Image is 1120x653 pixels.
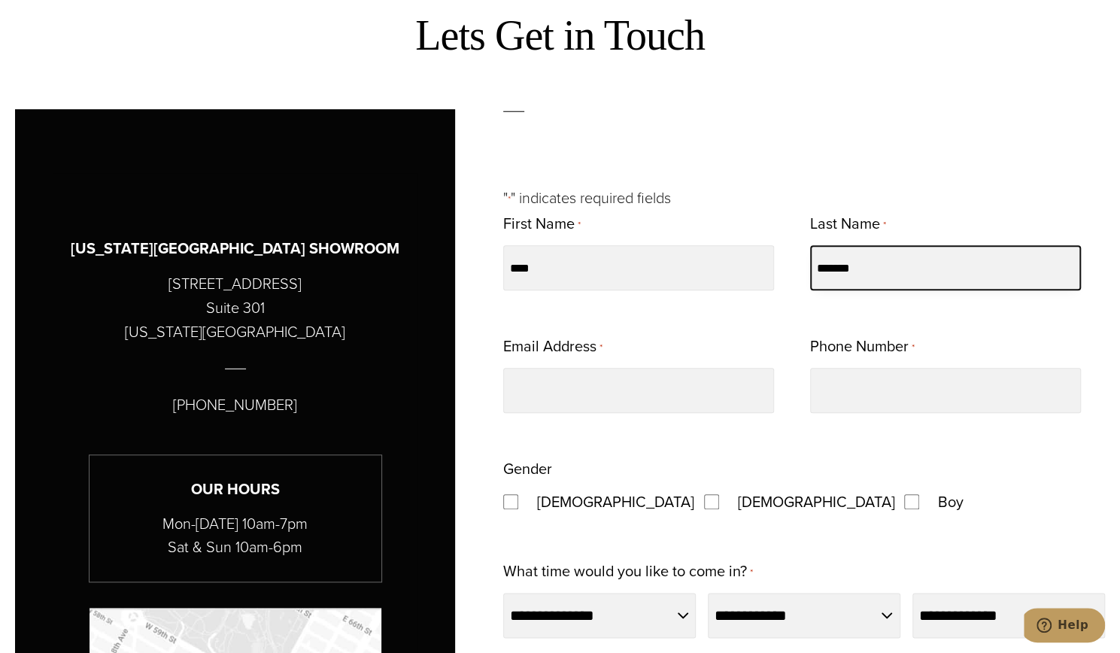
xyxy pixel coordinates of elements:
label: What time would you like to come in? [503,557,752,587]
label: First Name [503,210,580,239]
p: Mon-[DATE] 10am-7pm Sat & Sun 10am-6pm [90,512,381,559]
label: [DEMOGRAPHIC_DATA] [522,488,698,515]
p: [STREET_ADDRESS] Suite 301 [US_STATE][GEOGRAPHIC_DATA] [125,272,345,344]
legend: Gender [503,455,552,482]
h3: [US_STATE][GEOGRAPHIC_DATA] SHOWROOM [71,237,399,260]
label: [DEMOGRAPHIC_DATA] [723,488,899,515]
label: Boy [923,488,979,515]
label: Last Name [810,210,885,239]
p: " " indicates required fields [503,186,1105,210]
label: Email Address [503,333,602,362]
iframe: Opens a widget where you can chat to one of our agents [1024,608,1105,645]
h3: Our Hours [90,478,381,501]
label: Phone Number [810,333,914,362]
p: [PHONE_NUMBER] [173,393,297,417]
h2: Lets Get in Touch [15,11,1105,61]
